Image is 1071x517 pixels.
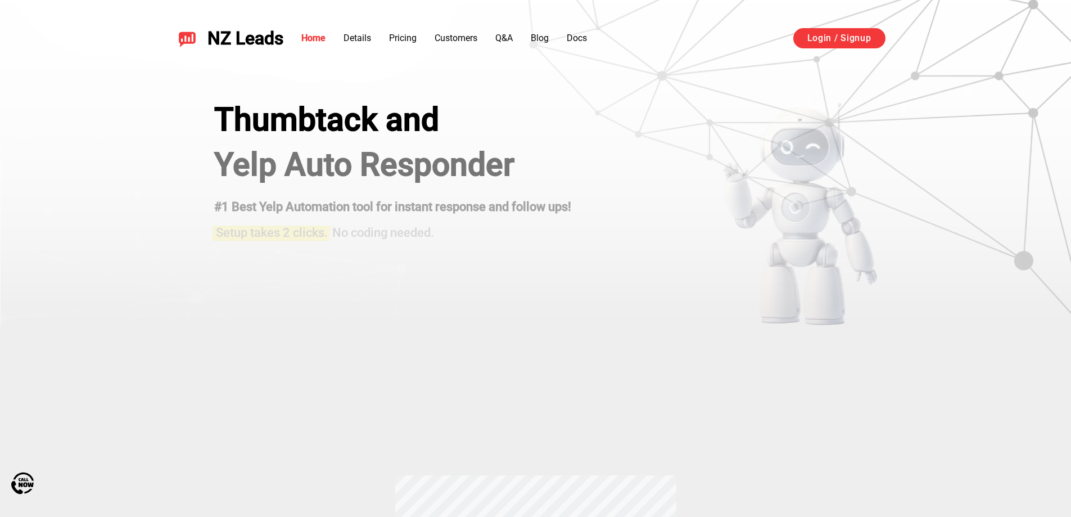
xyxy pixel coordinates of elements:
[567,33,587,43] a: Docs
[389,33,417,43] a: Pricing
[178,29,196,47] img: NZ Leads logo
[495,33,513,43] a: Q&A
[214,200,571,214] strong: #1 Best Yelp Automation tool for instant response and follow ups!
[207,28,283,49] span: NZ Leads
[214,101,571,138] div: Thumbtack and
[344,33,371,43] a: Details
[531,33,549,43] a: Blog
[793,28,885,48] a: Login / Signup
[216,226,328,240] span: Setup takes 2 clicks.
[214,219,571,241] h3: No coding needed.
[301,33,326,43] a: Home
[11,472,34,494] img: Call Now
[435,33,477,43] a: Customers
[721,101,878,326] img: yelp bot
[214,146,571,183] h1: Yelp Auto Responder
